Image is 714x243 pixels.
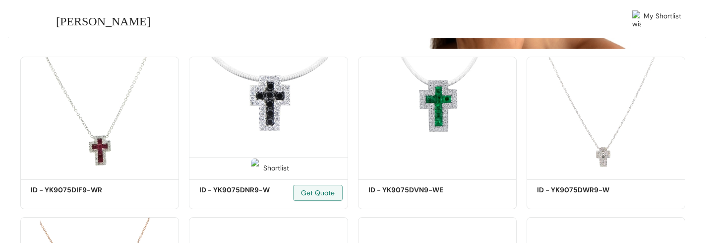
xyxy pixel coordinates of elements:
span: My Shortlist [644,10,681,29]
h5: ID - YK9075DNR9-W [199,185,284,195]
img: 21e10965-f579-4dbf-bd50-bd6f306be5de [189,57,348,177]
img: Buyer Portal [20,4,53,36]
h5: ID - YK9075DWR9-W [537,185,621,195]
h5: ID - YK9075DIF9-WR [31,185,115,195]
img: 400279cf-1d78-4e05-911a-ecc499e46831 [20,57,179,177]
img: Shortlist [251,159,260,177]
img: wishlist [632,10,641,29]
img: de7ef330-28bf-4d45-bb4b-1911dcaaac5d [527,57,685,177]
button: Get Quote [293,185,343,201]
span: Get Quote [301,187,335,198]
div: Shortlist [247,162,289,172]
span: [PERSON_NAME] [56,12,151,31]
img: c10d2db3-a819-4e56-97f8-0b138d7d8e8d [358,57,517,177]
h5: ID - YK9075DVN9-WE [368,185,453,195]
